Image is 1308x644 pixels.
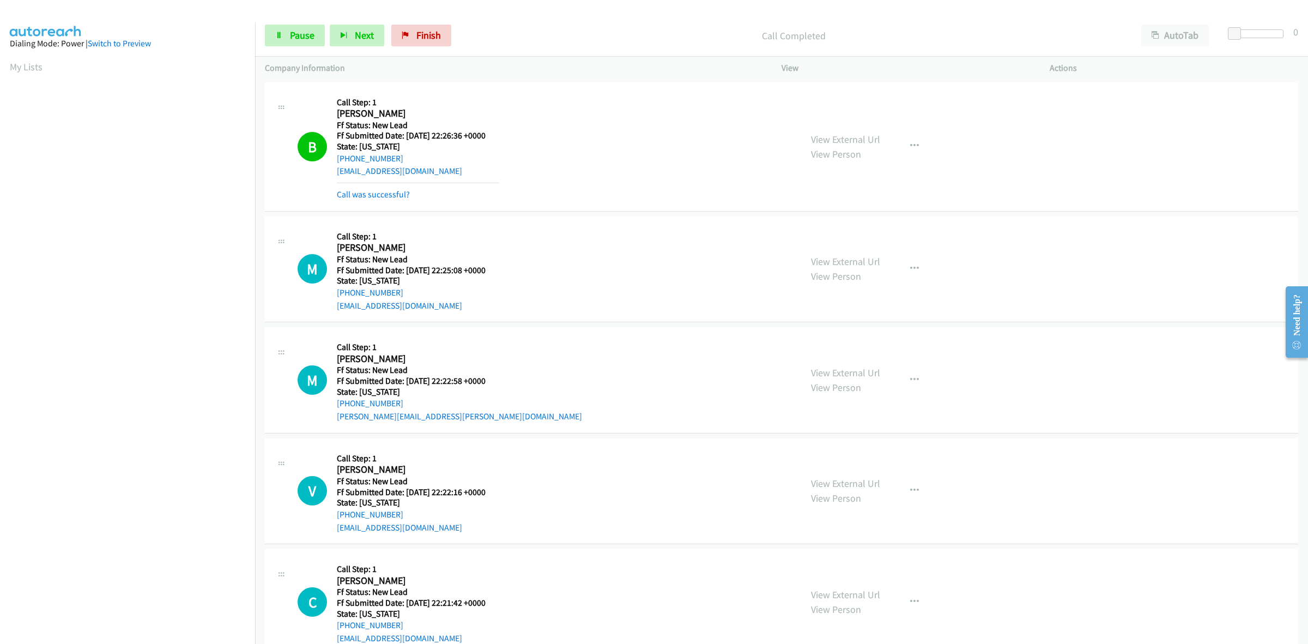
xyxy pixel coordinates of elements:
h2: [PERSON_NAME] [337,353,499,365]
p: Actions [1050,62,1298,75]
a: [PHONE_NUMBER] [337,287,403,298]
iframe: Dialpad [10,84,255,602]
span: Next [355,29,374,41]
p: Call Completed [466,28,1122,43]
a: View External Url [811,255,880,268]
h2: [PERSON_NAME] [337,575,499,587]
a: Finish [391,25,451,46]
h1: M [298,365,327,395]
h5: Call Step: 1 [337,231,499,242]
h5: State: [US_STATE] [337,497,499,508]
a: [PHONE_NUMBER] [337,509,403,520]
a: Call was successful? [337,189,410,200]
a: View Person [811,270,861,282]
a: View External Url [811,588,880,601]
h5: Call Step: 1 [337,564,499,575]
div: The call is yet to be attempted [298,365,327,395]
h5: Ff Status: New Lead [337,587,499,598]
h5: State: [US_STATE] [337,141,499,152]
h5: State: [US_STATE] [337,275,499,286]
h5: Ff Submitted Date: [DATE] 22:21:42 +0000 [337,598,499,609]
a: View Person [811,603,861,616]
p: Company Information [265,62,762,75]
a: View External Url [811,133,880,146]
h1: B [298,132,327,161]
h1: C [298,587,327,617]
a: [EMAIL_ADDRESS][DOMAIN_NAME] [337,633,462,643]
h5: Ff Submitted Date: [DATE] 22:26:36 +0000 [337,130,499,141]
div: 0 [1293,25,1298,39]
a: View Person [811,148,861,160]
iframe: Resource Center [1276,279,1308,365]
button: AutoTab [1141,25,1209,46]
a: [EMAIL_ADDRESS][DOMAIN_NAME] [337,166,462,176]
a: [PHONE_NUMBER] [337,620,403,630]
a: [EMAIL_ADDRESS][DOMAIN_NAME] [337,300,462,311]
h2: [PERSON_NAME] [337,242,499,254]
h5: Ff Submitted Date: [DATE] 22:22:58 +0000 [337,376,582,387]
div: Dialing Mode: Power | [10,37,245,50]
p: View [782,62,1030,75]
a: [PHONE_NUMBER] [337,153,403,164]
h5: Ff Status: New Lead [337,476,499,487]
div: The call is yet to be attempted [298,254,327,284]
a: [EMAIL_ADDRESS][DOMAIN_NAME] [337,522,462,533]
h2: [PERSON_NAME] [337,464,499,476]
h5: Ff Status: New Lead [337,365,582,376]
div: The call is yet to be attempted [298,476,327,505]
div: The call is yet to be attempted [298,587,327,617]
a: Switch to Preview [88,38,151,49]
a: View Person [811,381,861,394]
a: View External Url [811,366,880,379]
a: View Person [811,492,861,504]
span: Finish [416,29,441,41]
h1: M [298,254,327,284]
h5: Ff Status: New Lead [337,254,499,265]
h5: Ff Submitted Date: [DATE] 22:22:16 +0000 [337,487,499,498]
h5: Call Step: 1 [337,97,499,108]
button: Next [330,25,384,46]
h5: Ff Submitted Date: [DATE] 22:25:08 +0000 [337,265,499,276]
a: Pause [265,25,325,46]
span: Pause [290,29,314,41]
h5: Call Step: 1 [337,342,582,353]
a: [PHONE_NUMBER] [337,398,403,408]
a: My Lists [10,61,43,73]
div: Delay between calls (in seconds) [1233,29,1283,38]
h5: State: [US_STATE] [337,387,582,398]
h5: Ff Status: New Lead [337,120,499,131]
h5: State: [US_STATE] [337,609,499,619]
h2: [PERSON_NAME] [337,107,499,120]
h5: Call Step: 1 [337,453,499,464]
h1: V [298,476,327,505]
a: View External Url [811,477,880,490]
a: [PERSON_NAME][EMAIL_ADDRESS][PERSON_NAME][DOMAIN_NAME] [337,411,582,422]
